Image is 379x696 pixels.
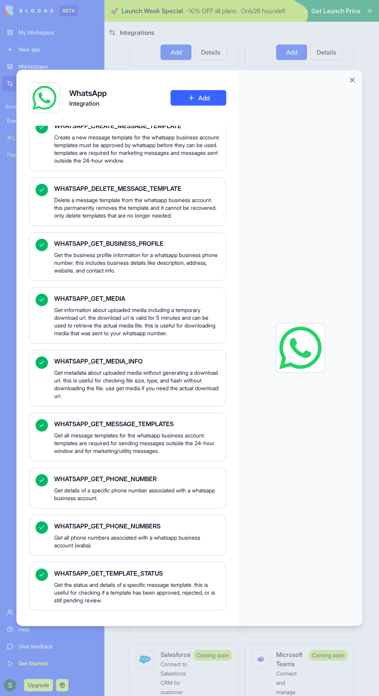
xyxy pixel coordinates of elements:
span: WHATSAPP_GET_PHONE_NUMBER [54,474,220,483]
span: WHATSAPP_GET_MEDIA [54,294,220,303]
span: WHATSAPP_GET_MEDIA_INFO [54,357,220,366]
span: WHATSAPP_GET_TEMPLATE_STATUS [54,569,220,578]
button: Add [171,90,226,106]
span: Get information about uploaded media including a temporary download url. the download url is vali... [54,306,220,337]
span: Get metadata about uploaded media without generating a download url. this is useful for checking ... [54,369,220,400]
span: Get the business profile information for a whatsapp business phone number. this includes business... [54,251,220,274]
h4: WhatsApp [69,88,107,99]
span: WHATSAPP_DELETE_MESSAGE_TEMPLATE [54,184,220,193]
span: Get all phone numbers associated with a whatsapp business account (waba). [54,534,220,549]
button: Close [348,76,356,84]
span: WHATSAPP_GET_BUSINESS_PROFILE [54,239,220,248]
span: Get all message templates for the whatsapp business account. templates are required for sending m... [54,432,220,455]
span: Get the status and details of a specific message template. this is useful for checking if a templ... [54,581,220,604]
span: Get details of a specific phone number associated with a whatsapp business account. [54,487,220,502]
span: Delete a message template from the whatsapp business account. this permanently removes the templa... [54,196,220,219]
span: Integration [69,99,107,108]
span: WHATSAPP_GET_MESSAGE_TEMPLATES [54,419,220,429]
span: WHATSAPP_CREATE_MESSAGE_TEMPLATE [54,121,220,130]
span: Create a new message template for the whatsapp business account. templates must be approved by wh... [54,134,220,165]
span: WHATSAPP_GET_PHONE_NUMBERS [54,521,220,531]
